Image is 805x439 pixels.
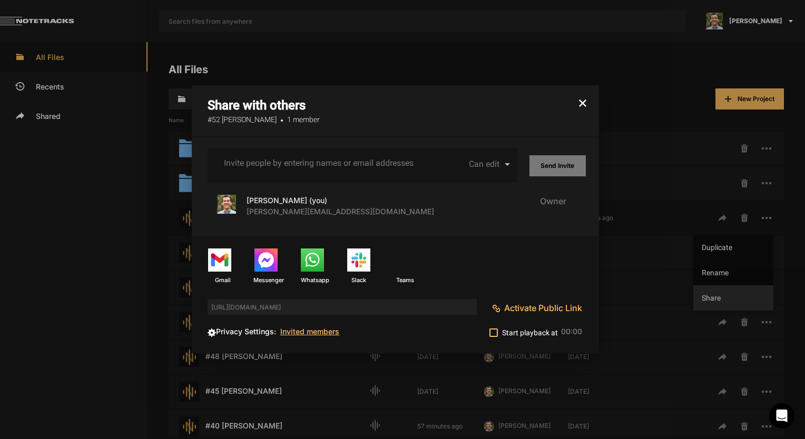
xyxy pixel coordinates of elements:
[247,207,434,216] span: [PERSON_NAME][EMAIL_ADDRESS][DOMAIN_NAME]
[217,195,236,214] img: 424769395311cb87e8bb3f69157a6d24
[769,403,794,428] div: Open Intercom Messenger
[192,85,599,137] h3: Share with others
[209,272,231,285] span: Gmail
[529,155,586,176] button: Send Invite
[351,272,366,285] span: Slack
[296,272,329,285] span: Whatsapp
[240,195,434,217] span: [PERSON_NAME] (you)
[208,115,583,124] div: 1 member
[224,156,415,170] mat-chip-list: collaborators emails
[200,248,240,284] a: Gmail
[469,159,499,169] span: Can edit
[292,248,332,284] a: Whatsapp
[216,327,276,336] span: Privacy Settings:
[396,272,414,285] span: Teams
[208,115,277,124] span: #52 [PERSON_NAME]
[500,297,582,318] button: Activate Public Link
[514,195,575,217] div: Owner
[224,158,415,168] input: Invite people by entering names or email addresses
[249,272,284,285] span: Messenger
[502,326,558,339] span: Start playback at
[208,299,477,315] span: [URL][DOMAIN_NAME]
[280,327,339,336] span: Invited members
[561,327,582,336] span: 00:00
